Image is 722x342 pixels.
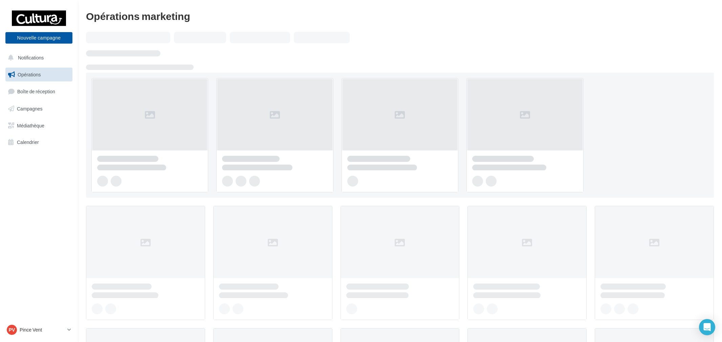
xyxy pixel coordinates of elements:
[4,102,74,116] a: Campagnes
[5,32,72,44] button: Nouvelle campagne
[5,323,72,336] a: PV Pince Vent
[17,106,43,112] span: Campagnes
[4,51,71,65] button: Notifications
[699,319,715,335] div: Open Intercom Messenger
[17,122,44,128] span: Médiathèque
[4,119,74,133] a: Médiathèque
[4,135,74,149] a: Calendrier
[17,139,39,145] span: Calendrier
[20,326,65,333] p: Pince Vent
[9,326,15,333] span: PV
[86,11,714,21] div: Opérations marketing
[18,55,44,60] span: Notifications
[18,72,41,77] span: Opérations
[17,89,55,94] span: Boîte de réception
[4,84,74,99] a: Boîte de réception
[4,68,74,82] a: Opérations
